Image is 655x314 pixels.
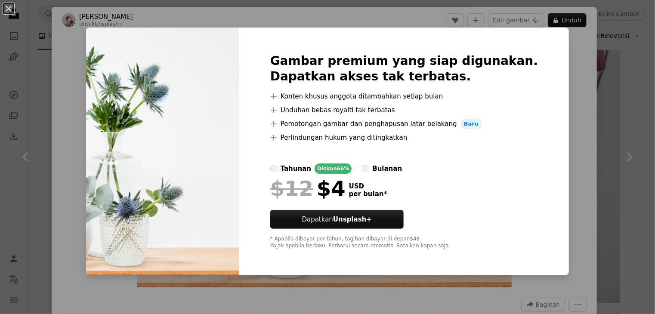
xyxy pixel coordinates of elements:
div: tahunan [281,163,311,174]
span: per bulan * [349,190,387,198]
h2: Gambar premium yang siap digunakan. Dapatkan akses tak terbatas. [270,53,538,84]
button: DapatkanUnsplash+ [270,210,404,229]
input: tahunanDiskon66% [270,165,277,172]
li: Perlindungan hukum yang ditingkatkan [270,132,538,143]
li: Pemotongan gambar dan penghapusan latar belakang [270,119,538,129]
li: Unduhan bebas royalti tak terbatas [270,105,538,115]
input: bulanan [362,165,369,172]
span: $12 [270,177,313,200]
div: Diskon 66% [315,163,352,174]
strong: Unsplash+ [333,215,372,223]
div: $4 [270,177,346,200]
div: bulanan [372,163,402,174]
span: Baru [460,119,482,129]
span: USD [349,182,387,190]
li: Konten khusus anggota ditambahkan setiap bulan [270,91,538,102]
div: * Apabila dibayar per tahun, tagihan dibayar di depan $48 Pajak apabila berlaku. Perbarui secara ... [270,236,538,249]
img: premium_photo-1677597802215-d6fe9042ee21 [86,28,239,275]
